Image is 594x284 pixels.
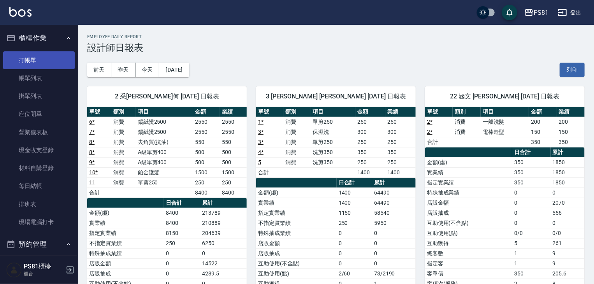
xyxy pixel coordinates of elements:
td: 350 [529,137,557,147]
td: 0 [372,258,416,268]
td: 73/2190 [372,268,416,279]
td: 1850 [551,177,585,188]
td: 指定實業績 [425,177,512,188]
span: 3 [PERSON_NAME] [PERSON_NAME] [DATE] 日報表 [265,93,406,100]
td: 1 [512,258,551,268]
td: 0 [372,248,416,258]
th: 業績 [220,107,247,117]
td: 鉑金護髮 [136,167,193,177]
td: 電棒造型 [481,127,529,137]
a: 5 [258,159,261,165]
td: 350 [385,147,416,157]
a: 11 [89,179,95,186]
td: 互助使用(不含點) [425,218,512,228]
td: 8400 [164,208,200,218]
td: 1400 [355,167,385,177]
td: 500 [193,147,220,157]
th: 單號 [87,107,111,117]
td: 指定實業績 [256,208,337,218]
td: 0 [551,188,585,198]
th: 累計 [372,178,416,188]
td: 合計 [425,137,453,147]
td: 合計 [256,167,283,177]
table: a dense table [425,107,585,147]
button: 今天 [135,63,160,77]
td: 1400 [337,198,372,208]
td: 0 [200,248,247,258]
td: 不指定實業績 [256,218,337,228]
td: 消費 [453,127,480,137]
td: 500 [220,147,247,157]
th: 日合計 [512,147,551,158]
td: 0 [372,228,416,238]
td: 1500 [220,167,247,177]
td: 1850 [551,157,585,167]
td: 1 [512,248,551,258]
button: 預約管理 [3,234,75,254]
td: 350 [557,137,585,147]
td: 350 [512,268,551,279]
td: 0 [512,218,551,228]
td: 0 [164,248,200,258]
th: 單號 [256,107,283,117]
td: 300 [385,127,416,137]
td: 去角質(抗油) [136,137,193,147]
td: 消費 [283,157,311,167]
td: 互助使用(不含點) [256,258,337,268]
a: 座位開單 [3,105,75,123]
td: A級單剪400 [136,157,193,167]
img: Person [6,262,22,278]
button: 昨天 [111,63,135,77]
td: 2070 [551,198,585,208]
td: 實業績 [87,218,164,228]
td: 350 [512,167,551,177]
a: 營業儀表板 [3,123,75,141]
img: Logo [9,7,32,17]
td: 特殊抽成業績 [425,188,512,198]
h5: PS81櫃檯 [24,263,63,270]
h3: 設計師日報表 [87,42,585,53]
td: 消費 [111,127,135,137]
button: 列印 [560,63,585,77]
td: 錫紙燙2500 [136,127,193,137]
span: 22 涵文 [PERSON_NAME] [DATE] 日報表 [434,93,575,100]
td: 消費 [283,137,311,147]
a: 現金收支登錄 [3,141,75,159]
td: 1400 [385,167,416,177]
td: 8150 [164,228,200,238]
td: 實業績 [425,167,512,177]
td: 合計 [87,188,111,198]
td: 5 [512,238,551,248]
td: 2550 [220,117,247,127]
td: 550 [220,137,247,147]
a: 現場電腦打卡 [3,213,75,231]
td: 0 [512,208,551,218]
td: 8400 [164,218,200,228]
td: 250 [164,238,200,248]
td: 2550 [193,127,220,137]
td: A級單剪400 [136,147,193,157]
td: 150 [529,127,557,137]
td: 0 [337,238,372,248]
td: 250 [355,157,385,167]
td: 350 [512,157,551,167]
td: 0 [337,258,372,268]
span: 2 采[PERSON_NAME]何 [DATE] 日報表 [97,93,237,100]
td: 消費 [111,117,135,127]
th: 日合計 [164,198,200,208]
td: 0/0 [512,228,551,238]
td: 200 [557,117,585,127]
td: 250 [193,177,220,188]
th: 金額 [355,107,385,117]
td: 556 [551,208,585,218]
td: 總客數 [425,248,512,258]
td: 210889 [200,218,247,228]
td: 特殊抽成業績 [256,228,337,238]
td: 洗剪350 [311,157,355,167]
td: 不指定實業績 [87,238,164,248]
td: 店販抽成 [256,248,337,258]
td: 58540 [372,208,416,218]
td: 店販抽成 [425,208,512,218]
td: 9 [551,248,585,258]
td: 250 [355,117,385,127]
